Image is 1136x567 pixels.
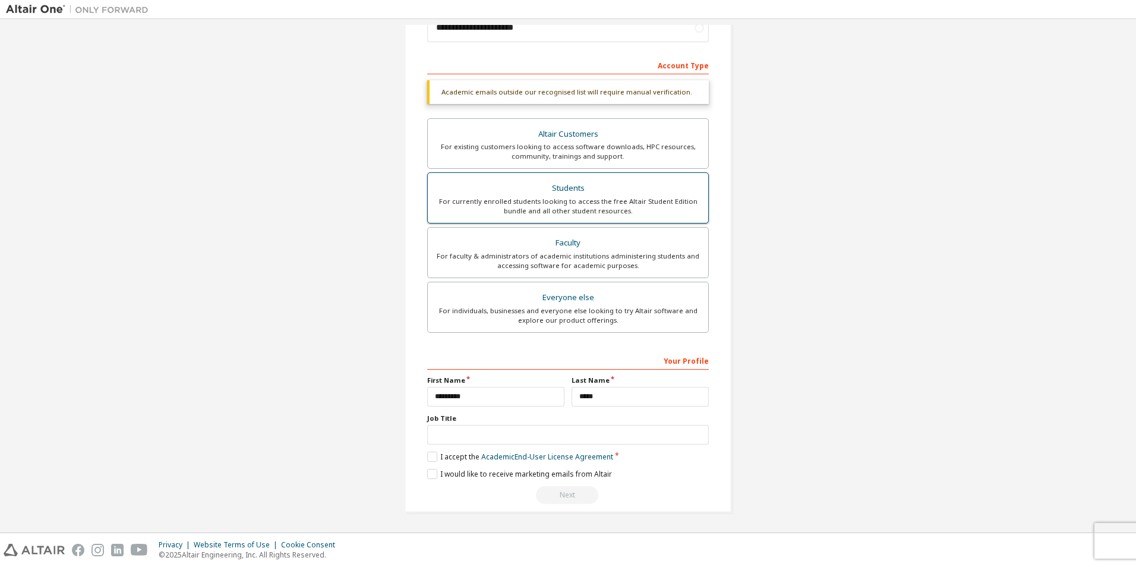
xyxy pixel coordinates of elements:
div: Your Profile [427,351,709,370]
div: Please wait while checking email ... [427,486,709,504]
div: Everyone else [435,289,701,306]
p: © 2025 Altair Engineering, Inc. All Rights Reserved. [159,550,342,560]
div: For existing customers looking to access software downloads, HPC resources, community, trainings ... [435,142,701,161]
img: youtube.svg [131,544,148,556]
div: Academic emails outside our recognised list will require manual verification. [427,80,709,104]
label: I accept the [427,452,613,462]
label: I would like to receive marketing emails from Altair [427,469,612,479]
label: Last Name [572,376,709,385]
div: Cookie Consent [281,540,342,550]
div: For faculty & administrators of academic institutions administering students and accessing softwa... [435,251,701,270]
div: Faculty [435,235,701,251]
a: Academic End-User License Agreement [481,452,613,462]
div: Account Type [427,55,709,74]
label: Job Title [427,414,709,423]
div: For individuals, businesses and everyone else looking to try Altair software and explore our prod... [435,306,701,325]
img: facebook.svg [72,544,84,556]
img: altair_logo.svg [4,544,65,556]
label: First Name [427,376,564,385]
img: Altair One [6,4,154,15]
img: instagram.svg [91,544,104,556]
div: For currently enrolled students looking to access the free Altair Student Edition bundle and all ... [435,197,701,216]
div: Website Terms of Use [194,540,281,550]
div: Students [435,180,701,197]
div: Privacy [159,540,194,550]
img: linkedin.svg [111,544,124,556]
div: Altair Customers [435,126,701,143]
